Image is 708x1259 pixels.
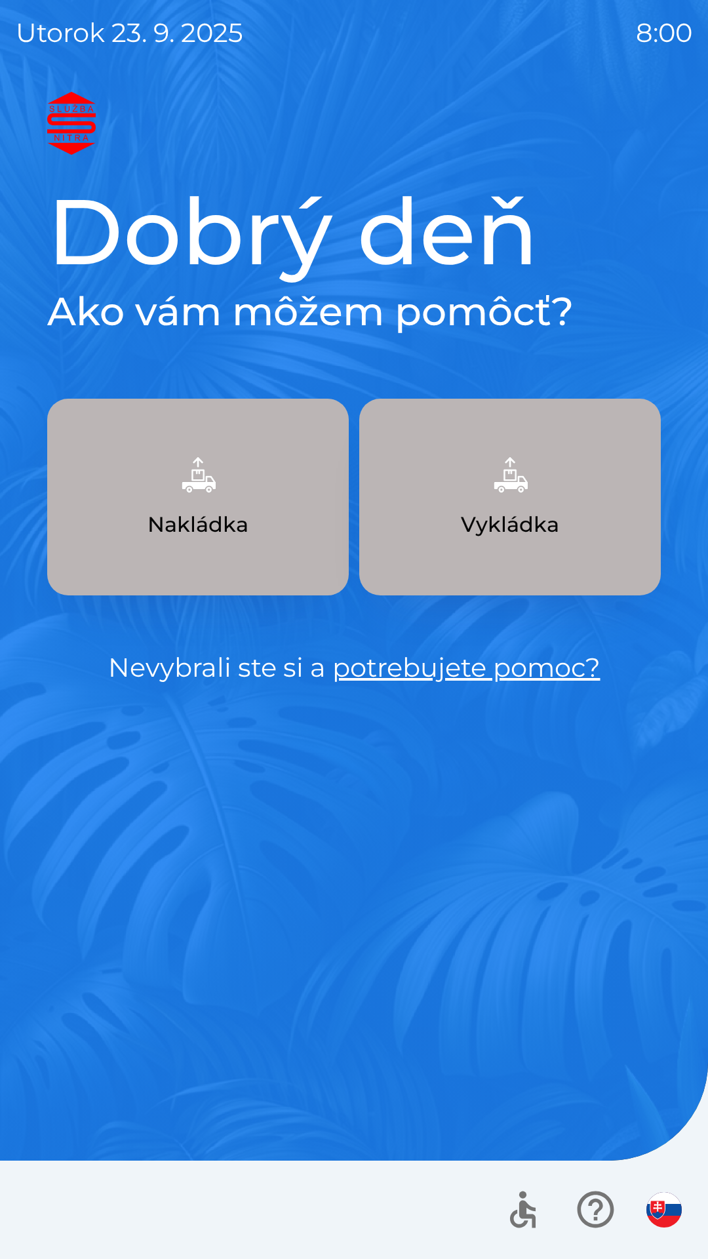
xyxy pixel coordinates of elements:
p: 8:00 [636,13,692,52]
p: Nevybrali ste si a [47,648,661,687]
p: Vykládka [461,509,559,540]
img: sk flag [646,1192,682,1228]
button: Vykládka [359,399,661,595]
h1: Dobrý deň [47,176,661,287]
h2: Ako vám môžem pomôcť? [47,287,661,336]
button: Nakládka [47,399,349,595]
p: utorok 23. 9. 2025 [16,13,243,52]
a: potrebujete pomoc? [332,651,600,683]
p: Nakládka [147,509,248,540]
img: 9957f61b-5a77-4cda-b04a-829d24c9f37e.png [169,446,227,504]
img: 6e47bb1a-0e3d-42fb-b293-4c1d94981b35.png [481,446,539,504]
img: Logo [47,92,661,155]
